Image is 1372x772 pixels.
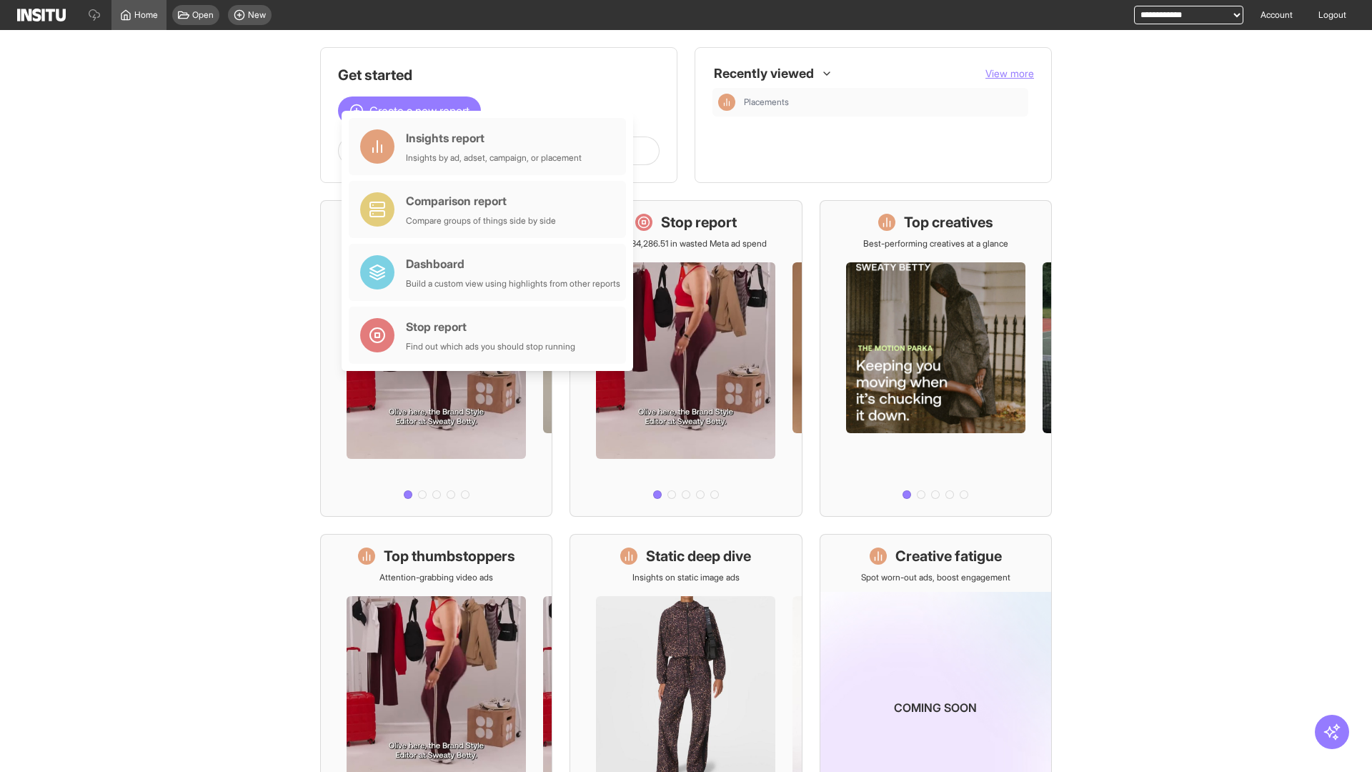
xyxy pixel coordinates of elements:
div: Insights by ad, adset, campaign, or placement [406,152,582,164]
a: Stop reportSave £34,286.51 in wasted Meta ad spend [570,200,802,517]
p: Save £34,286.51 in wasted Meta ad spend [605,238,767,249]
button: View more [985,66,1034,81]
span: Home [134,9,158,21]
h1: Get started [338,65,660,85]
a: What's live nowSee all active ads instantly [320,200,552,517]
span: View more [985,67,1034,79]
h1: Static deep dive [646,546,751,566]
div: Insights [718,94,735,111]
span: Open [192,9,214,21]
div: Insights report [406,129,582,147]
p: Best-performing creatives at a glance [863,238,1008,249]
a: Top creativesBest-performing creatives at a glance [820,200,1052,517]
span: Placements [744,96,1023,108]
p: Insights on static image ads [632,572,740,583]
div: Compare groups of things side by side [406,215,556,227]
div: Dashboard [406,255,620,272]
h1: Top creatives [904,212,993,232]
div: Stop report [406,318,575,335]
span: Create a new report [369,102,469,119]
h1: Top thumbstoppers [384,546,515,566]
div: Build a custom view using highlights from other reports [406,278,620,289]
span: New [248,9,266,21]
div: Comparison report [406,192,556,209]
div: Find out which ads you should stop running [406,341,575,352]
h1: Stop report [661,212,737,232]
span: Placements [744,96,789,108]
button: Create a new report [338,96,481,125]
img: Logo [17,9,66,21]
p: Attention-grabbing video ads [379,572,493,583]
